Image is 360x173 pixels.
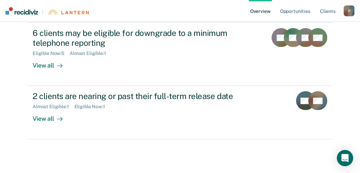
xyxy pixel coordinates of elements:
div: Almost Eligible : 1 [70,51,112,56]
img: Recidiviz [5,7,38,15]
div: 2 clients are nearing or past their full-term release date [33,91,271,101]
a: 6 clients may be eligible for downgrade to a minimum telephone reportingEligible Now:5Almost Elig... [27,23,333,86]
img: Lantern [48,9,89,15]
span: | [38,9,48,15]
div: Open Intercom Messenger [337,150,353,166]
button: P [344,5,355,16]
div: Eligible Now : 1 [74,104,110,110]
a: | [5,7,89,15]
div: View all [33,56,71,70]
div: Eligible Now : 5 [33,51,70,56]
div: Almost Eligible : 1 [33,104,74,110]
div: 6 clients may be eligible for downgrade to a minimum telephone reporting [33,28,262,48]
div: View all [33,110,71,123]
a: 2 clients are nearing or past their full-term release dateAlmost Eligible:1Eligible Now:1View all [27,86,333,139]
